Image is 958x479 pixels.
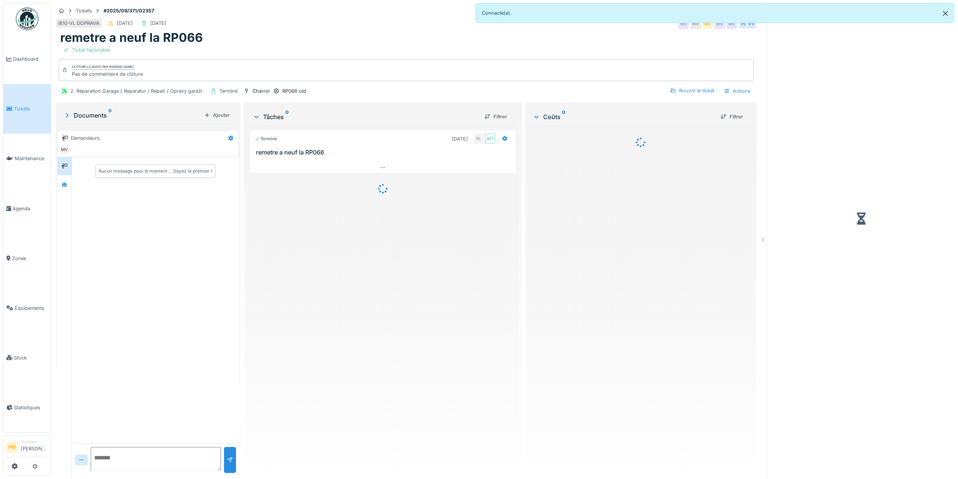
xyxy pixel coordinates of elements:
a: Agenda [3,184,51,233]
div: Aucun message pour le moment … Soyez le premier ! [99,168,212,174]
div: Coûts [533,112,714,121]
strong: #2025/09/371/02357 [101,7,157,14]
div: I810-VL DOPRAVA [58,20,99,27]
a: Maintenance [3,134,51,184]
div: Manager [21,439,48,445]
div: MV [690,18,701,29]
div: Filtrer [481,112,510,122]
div: [DATE] [117,20,133,27]
sup: 0 [108,111,112,120]
div: Pas de commentaire de clôture [72,70,143,78]
li: PM [6,442,18,453]
a: Stock [3,333,51,383]
span: Équipements [15,305,48,312]
span: Stock [14,354,48,361]
div: Connecté(e). [475,3,955,23]
div: Terminé [254,136,277,142]
span: Zones [12,255,48,262]
div: Demandeurs [71,135,100,142]
a: Zones [3,233,51,283]
div: [DATE] [150,20,166,27]
div: Ticket facturable [72,46,110,54]
div: Charroi [253,87,270,95]
span: Maintenance [15,155,48,162]
span: Tickets [14,105,48,112]
div: Actions [720,86,754,96]
span: Statistiques [14,404,48,411]
div: VV [746,18,757,29]
div: PL [739,18,749,29]
a: PM Manager[PERSON_NAME] [6,439,48,457]
img: Badge_color-CXgf-gQk.svg [16,8,38,30]
div: Terminé [219,87,238,95]
div: MV [59,144,70,155]
div: MV [702,18,713,29]
div: PL [474,133,484,144]
a: Équipements [3,283,51,333]
div: Filtrer [717,112,746,122]
div: 2. Réparation Garage / Reparatur / Repair / Opravy garáží [70,87,202,95]
li: [PERSON_NAME] [21,439,48,455]
div: [DATE] [452,135,468,142]
a: Tickets [3,84,51,134]
button: Close [937,3,954,23]
div: MV [714,18,725,29]
span: Agenda [12,205,48,212]
div: RP066 old [282,87,306,95]
div: MV [726,18,737,29]
div: WT [485,133,495,144]
div: Ajouter [201,110,233,120]
div: MV [678,18,689,29]
div: Documents [63,111,201,120]
div: Clôturé le [DATE] par [PERSON_NAME] [72,64,134,70]
h1: remetre a neuf la RP066 [60,31,203,45]
h3: remetre a neuf la RP066 [256,149,513,156]
div: Tâches [253,112,478,121]
div: Tickets [76,7,92,14]
div: Rouvrir le ticket [667,86,717,96]
sup: 0 [285,112,289,121]
sup: 0 [562,112,565,121]
a: Statistiques [3,383,51,432]
span: Dashboard [13,55,48,63]
a: Dashboard [3,34,51,84]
